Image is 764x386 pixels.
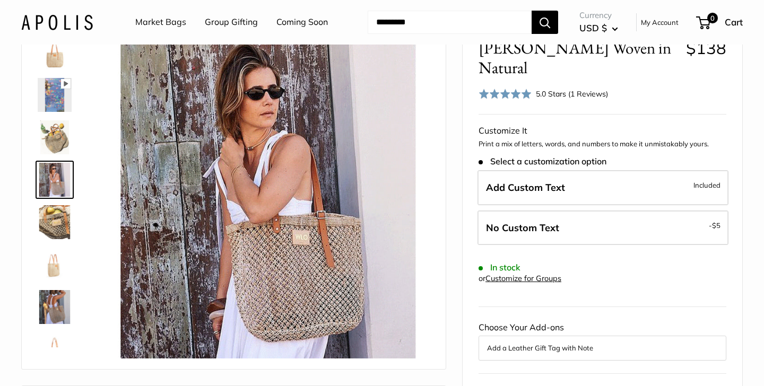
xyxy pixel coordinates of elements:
[38,248,72,282] img: Mercado Woven in Natural
[36,203,74,241] a: Mercado Woven in Natural
[712,221,720,230] span: $5
[38,120,72,154] img: Mercado Woven in Natural
[276,14,328,30] a: Coming Soon
[477,210,728,245] label: Leave Blank
[579,20,618,37] button: USD $
[479,123,726,139] div: Customize It
[579,8,618,23] span: Currency
[38,78,72,112] img: Mercado Woven in Natural
[36,33,74,72] a: Mercado Woven in Natural
[479,139,726,150] p: Print a mix of letters, words, and numbers to make it unmistakably yours.
[38,290,72,324] img: Mercado Woven in Natural
[38,36,72,69] img: Mercado Woven in Natural
[725,16,743,28] span: Cart
[709,219,720,232] span: -
[579,22,607,33] span: USD $
[479,156,606,166] span: Select a customization option
[686,38,726,58] span: $138
[368,11,532,34] input: Search...
[707,13,718,23] span: 0
[486,181,565,194] span: Add Custom Text
[38,332,72,366] img: Mercado Woven in Natural
[479,271,561,286] div: or
[479,86,608,101] div: 5.0 Stars (1 Reviews)
[36,245,74,284] a: Mercado Woven in Natural
[38,205,72,239] img: Mercado Woven in Natural
[693,179,720,191] span: Included
[479,38,678,77] span: [PERSON_NAME] Woven in Natural
[477,170,728,205] label: Add Custom Text
[38,163,72,197] img: Mercado Woven in Natural
[485,274,561,283] a: Customize for Groups
[107,36,430,358] img: Mercado Woven in Natural
[36,161,74,199] a: Mercado Woven in Natural
[479,320,726,360] div: Choose Your Add-ons
[36,118,74,156] a: Mercado Woven in Natural
[697,14,743,31] a: 0 Cart
[532,11,558,34] button: Search
[536,88,608,100] div: 5.0 Stars (1 Reviews)
[135,14,186,30] a: Market Bags
[21,14,93,30] img: Apolis
[205,14,258,30] a: Group Gifting
[486,222,559,234] span: No Custom Text
[641,16,679,29] a: My Account
[36,330,74,369] a: Mercado Woven in Natural
[36,76,74,114] a: Mercado Woven in Natural
[479,262,520,273] span: In stock
[36,288,74,326] a: Mercado Woven in Natural
[487,341,718,354] button: Add a Leather Gift Tag with Note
